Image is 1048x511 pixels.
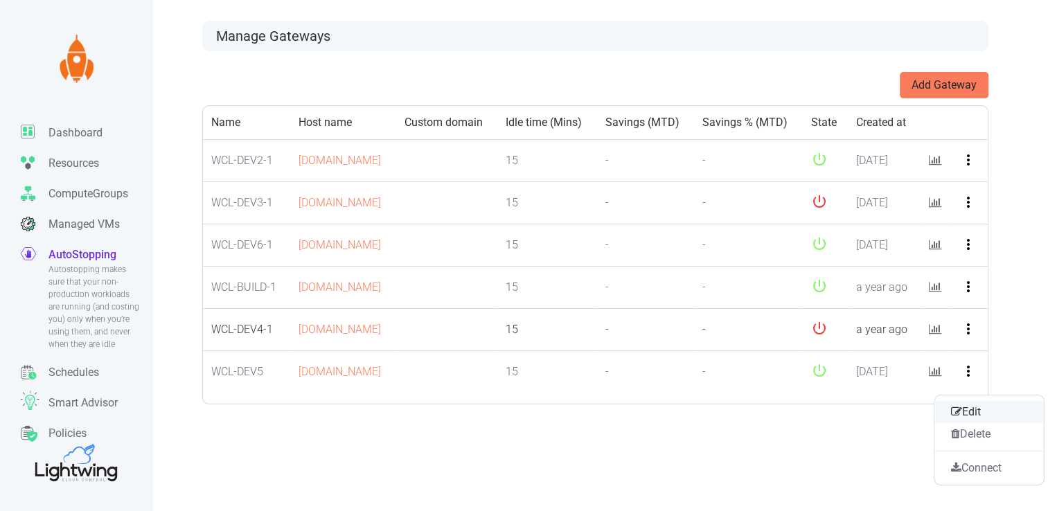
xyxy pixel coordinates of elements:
[811,326,828,339] span: down
[811,151,828,168] i: power_settings_new
[960,233,977,256] button: more_vert
[811,320,828,337] i: power_settings_new
[597,351,694,393] td: -
[21,179,152,209] a: ComputeGroups
[934,457,1044,479] button: Connect
[396,106,498,140] th: Custom domain
[597,224,694,267] td: -
[497,309,596,351] td: 15
[48,246,116,263] p: AutoStopping
[934,423,1044,445] button: Delete
[960,194,977,210] i: more_vert
[811,284,828,297] span: active
[960,321,977,337] i: more_vert
[299,238,381,251] a: [DOMAIN_NAME]
[21,118,152,148] a: Dashboard
[497,140,596,182] td: 15
[299,154,381,167] a: [DOMAIN_NAME]
[52,35,100,83] img: Lightwing
[497,224,596,267] td: 15
[694,351,803,393] td: -
[21,240,152,357] a: AutoStoppingAutostopping makes sure that your non-production workloads are running (and costing y...
[21,418,152,449] a: Policies
[811,193,828,210] i: power_settings_new
[203,351,290,393] td: WCL-DEV5
[48,263,142,350] span: Autostopping makes sure that your non-production workloads are running (and costing you) only whe...
[694,267,803,309] td: -
[960,278,977,295] i: more_vert
[960,236,977,253] i: more_vert
[48,125,103,141] p: Dashboard
[48,216,120,233] p: Managed VMs
[48,364,99,381] p: Schedules
[48,155,99,172] p: Resources
[694,224,803,267] td: -
[900,72,988,98] button: Add Gateway
[848,224,921,267] td: [DATE]
[848,140,921,182] td: [DATE]
[960,148,977,172] button: more_vert
[48,425,87,442] p: Policies
[203,224,290,267] td: WCL-DEV6-1
[848,182,921,224] td: [DATE]
[694,182,803,224] td: -
[848,267,921,309] td: a year ago
[21,148,152,179] a: Resources
[960,275,977,298] button: more_vert
[597,106,694,140] th: Savings (MTD)
[597,182,694,224] td: -
[803,106,848,140] th: State
[21,388,152,418] a: Smart Advisor
[960,363,977,379] i: more_vert
[203,106,290,140] th: Name
[497,182,596,224] td: 15
[21,357,152,388] a: Schedules
[960,317,977,341] button: more_vert
[597,267,694,309] td: -
[960,359,977,383] button: more_vert
[497,351,596,393] td: 15
[811,157,828,170] span: active
[848,309,921,351] td: a year ago
[299,365,381,378] a: [DOMAIN_NAME]
[290,106,396,140] th: Host name
[811,199,828,213] span: down
[48,186,128,202] p: ComputeGroups
[203,140,290,182] td: WCL-DEV2-1
[811,368,828,382] span: active
[597,140,694,182] td: -
[299,280,381,294] a: [DOMAIN_NAME]
[848,106,921,140] th: Created at
[299,323,381,336] a: [DOMAIN_NAME]
[960,190,977,214] button: more_vert
[694,106,803,140] th: Savings % (MTD)
[203,309,290,351] td: WCL-DEV4-1
[203,182,290,224] td: WCL-DEV3-1
[497,267,596,309] td: 15
[811,235,828,252] i: power_settings_new
[811,362,828,379] i: power_settings_new
[597,309,694,351] td: -
[299,196,381,209] a: [DOMAIN_NAME]
[811,278,828,294] i: power_settings_new
[694,309,803,351] td: -
[934,401,1044,423] button: Edit
[811,242,828,255] span: active
[497,106,596,140] th: Idle time (Mins)
[694,140,803,182] td: -
[203,267,290,309] td: WCL-BUILD-1
[21,209,152,240] a: Managed VMs
[960,152,977,168] i: more_vert
[848,351,921,393] td: [DATE]
[216,28,975,44] h3: Manage Gateways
